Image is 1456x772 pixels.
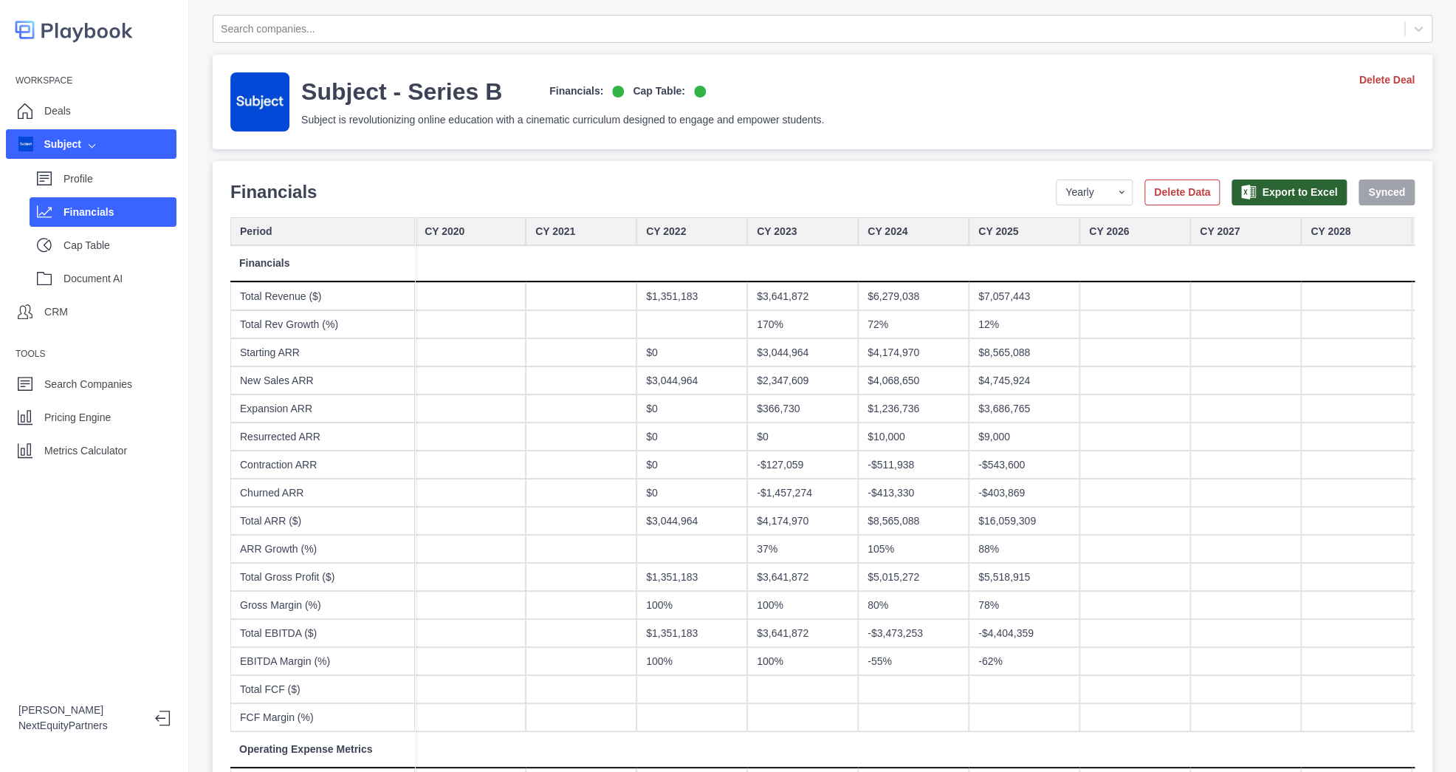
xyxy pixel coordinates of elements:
[858,535,969,563] div: 105%
[230,675,415,703] div: Total FCF ($)
[44,410,111,426] p: Pricing Engine
[858,563,969,591] div: $5,015,272
[747,507,858,535] div: $4,174,970
[636,366,747,394] div: $3,044,964
[636,591,747,619] div: 100%
[44,443,127,459] p: Metrics Calculator
[1144,180,1220,205] button: Delete Data
[969,310,1079,338] div: 12%
[230,731,415,768] div: Operating Expense Metrics
[747,591,858,619] div: 100%
[747,563,858,591] div: $3,641,872
[230,423,415,451] div: Resurrected ARR
[1359,72,1415,88] a: Delete Deal
[969,451,1079,479] div: -$543,600
[969,591,1079,619] div: 78%
[230,282,415,310] div: Total Revenue ($)
[44,304,68,320] p: CRM
[969,282,1079,310] div: $7,057,443
[747,310,858,338] div: 170%
[858,591,969,619] div: 80%
[858,619,969,647] div: -$3,473,253
[63,238,176,253] p: Cap Table
[969,563,1079,591] div: $5,518,915
[1232,180,1347,205] button: Export to Excel
[636,563,747,591] div: $1,351,183
[230,366,415,394] div: New Sales ARR
[44,103,71,119] p: Deals
[636,394,747,423] div: $0
[747,338,858,366] div: $3,044,964
[633,83,685,99] p: Cap Table:
[747,479,858,507] div: -$1,457,274
[44,377,132,392] p: Search Companies
[1359,180,1415,205] button: Synced
[858,423,969,451] div: $10,000
[858,451,969,479] div: -$511,938
[18,703,143,718] p: [PERSON_NAME]
[230,507,415,535] div: Total ARR ($)
[636,479,747,507] div: $0
[636,423,747,451] div: $0
[230,394,415,423] div: Expansion ARR
[747,394,858,423] div: $366,730
[230,72,289,131] img: company-logo
[415,217,526,245] div: CY 2020
[15,15,133,45] img: logo-colored
[230,451,415,479] div: Contraction ARR
[747,535,858,563] div: 37%
[747,647,858,675] div: 100%
[747,451,858,479] div: -$127,059
[63,171,176,187] p: Profile
[636,647,747,675] div: 100%
[230,591,415,619] div: Gross Margin (%)
[747,282,858,310] div: $3,641,872
[301,77,502,106] h3: Subject - Series B
[230,563,415,591] div: Total Gross Profit ($)
[612,86,624,98] img: on-logo
[230,619,415,647] div: Total EBITDA ($)
[63,271,176,287] p: Document AI
[969,394,1079,423] div: $3,686,765
[969,338,1079,366] div: $8,565,088
[969,423,1079,451] div: $9,000
[969,217,1079,245] div: CY 2025
[526,217,636,245] div: CY 2021
[636,217,747,245] div: CY 2022
[18,718,143,734] p: NextEquityPartners
[636,282,747,310] div: $1,351,183
[230,703,415,731] div: FCF Margin (%)
[969,507,1079,535] div: $16,059,309
[230,217,415,245] div: Period
[636,451,747,479] div: $0
[969,619,1079,647] div: -$4,404,359
[230,338,415,366] div: Starting ARR
[858,310,969,338] div: 72%
[63,205,176,220] p: Financials
[1301,217,1412,245] div: CY 2028
[969,366,1079,394] div: $4,745,924
[969,647,1079,675] div: -62%
[747,423,858,451] div: $0
[969,535,1079,563] div: 88%
[230,647,415,675] div: EBITDA Margin (%)
[549,83,603,99] p: Financials:
[230,245,415,282] div: Financials
[636,507,747,535] div: $3,044,964
[1190,217,1301,245] div: CY 2027
[747,217,858,245] div: CY 2023
[858,479,969,507] div: -$413,330
[694,86,706,98] img: on-logo
[18,137,81,152] div: Subject
[1079,217,1190,245] div: CY 2026
[301,112,824,128] p: Subject is revolutionizing online education with a cinematic curriculum designed to engage and em...
[230,179,317,205] p: Financials
[636,338,747,366] div: $0
[858,647,969,675] div: -55%
[636,619,747,647] div: $1,351,183
[858,366,969,394] div: $4,068,650
[858,507,969,535] div: $8,565,088
[858,338,969,366] div: $4,174,970
[18,137,33,151] img: company image
[747,619,858,647] div: $3,641,872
